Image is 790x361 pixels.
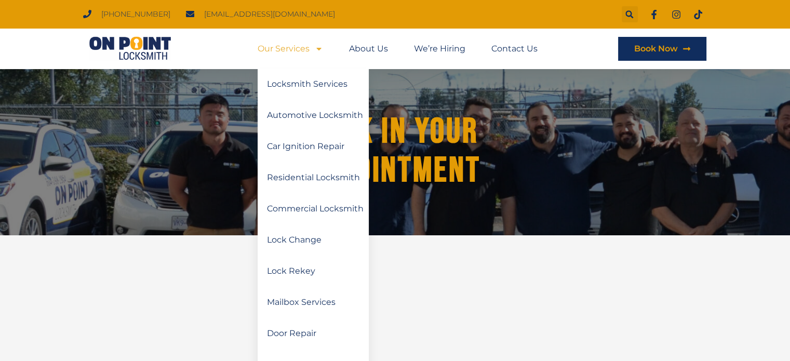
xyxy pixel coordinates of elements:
div: Search [622,6,638,22]
a: About Us [349,37,388,61]
a: Contact Us [491,37,538,61]
span: [EMAIL_ADDRESS][DOMAIN_NAME] [202,7,335,21]
a: Commercial Locksmith [258,193,369,224]
a: We’re Hiring [414,37,465,61]
nav: Menu [258,37,538,61]
a: Our Services [258,37,323,61]
a: Automotive Locksmith [258,100,369,131]
span: [PHONE_NUMBER] [99,7,170,21]
a: Locksmith Services [258,69,369,100]
a: Lock Rekey [258,256,369,287]
a: Lock Change [258,224,369,256]
h1: Lock in Your Appointment [276,112,514,190]
a: Mailbox Services [258,287,369,318]
span: Book Now [634,45,677,53]
a: Car Ignition Repair [258,131,369,162]
a: Door Repair [258,318,369,349]
a: Book Now [618,37,706,61]
a: Residential Locksmith [258,162,369,193]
